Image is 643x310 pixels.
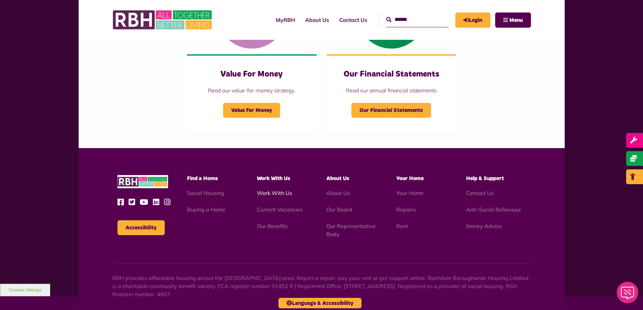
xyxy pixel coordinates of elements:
img: RBH [112,7,214,33]
span: Help & Support [466,176,504,181]
a: MyRBH [271,11,300,29]
a: Current Vacancies [257,206,303,213]
a: Social Housing - open in a new tab [187,190,224,196]
p: Read our value-for-money strategy. [200,86,303,94]
a: Money Advice [466,223,502,229]
a: Your Home [396,190,424,196]
h3: Value For Money [200,69,303,80]
a: Our Representative Body [326,223,376,237]
button: Language & Accessibility [278,298,361,308]
a: Contact Us [334,11,372,29]
a: Our Board [326,206,352,213]
a: Buying a Home [187,206,225,213]
a: Our Benefits [257,223,288,229]
a: About Us [326,190,350,196]
a: Anti-Social Behaviour [466,206,521,213]
a: MyRBH [455,12,490,28]
span: Value For Money [223,103,280,118]
span: Work With Us [257,176,290,181]
iframe: Netcall Web Assistant for live chat [613,280,643,310]
a: Repairs [396,206,416,213]
span: Menu [509,18,523,23]
input: Search [386,12,449,27]
a: About Us [300,11,334,29]
h3: Our Financial Statements [340,69,443,80]
img: RBH [117,175,168,188]
span: Your Home [396,176,424,181]
button: Navigation [495,12,531,28]
p: Read our annual financial statements [340,86,443,94]
a: Contact Us [466,190,494,196]
a: Work With Us [257,190,292,196]
span: Our Financial Statements [351,103,431,118]
p: RBH provides affordable housing across the [GEOGRAPHIC_DATA] area. Report a repair, pay your rent... [112,274,531,298]
button: Accessibility [117,220,165,235]
span: About Us [326,176,349,181]
span: Find a Home [187,176,218,181]
a: Rent [396,223,408,229]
